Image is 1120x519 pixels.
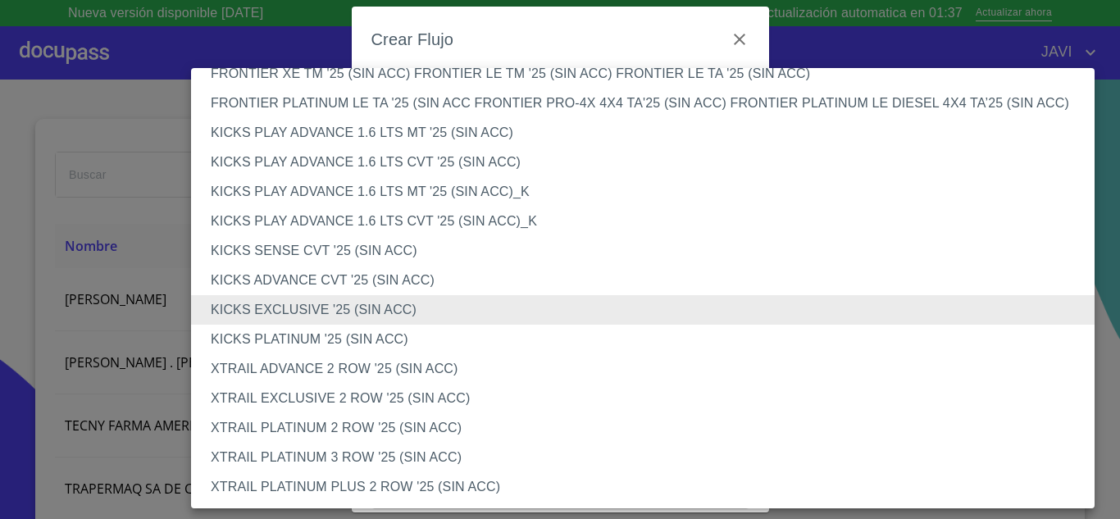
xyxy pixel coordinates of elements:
[191,236,1107,266] li: KICKS SENSE CVT '25 (SIN ACC)
[191,266,1107,295] li: KICKS ADVANCE CVT '25 (SIN ACC)
[191,384,1107,413] li: XTRAIL EXCLUSIVE 2 ROW '25 (SIN ACC)
[191,354,1107,384] li: XTRAIL ADVANCE 2 ROW '25 (SIN ACC)
[191,89,1107,118] li: FRONTIER PLATINUM LE TA '25 (SIN ACC FRONTIER PRO-4X 4X4 TA'25 (SIN ACC) FRONTIER PLATINUM LE DIE...
[191,59,1107,89] li: FRONTIER XE TM '25 (SIN ACC) FRONTIER LE TM '25 (SIN ACC) FRONTIER LE TA '25 (SIN ACC)
[191,295,1107,325] li: KICKS EXCLUSIVE '25 (SIN ACC)
[191,177,1107,207] li: KICKS PLAY ADVANCE 1.6 LTS MT '25 (SIN ACC)_K
[191,472,1107,502] li: XTRAIL PLATINUM PLUS 2 ROW '25 (SIN ACC)
[191,207,1107,236] li: KICKS PLAY ADVANCE 1.6 LTS CVT '25 (SIN ACC)_K
[191,118,1107,148] li: KICKS PLAY ADVANCE 1.6 LTS MT '25 (SIN ACC)
[191,148,1107,177] li: KICKS PLAY ADVANCE 1.6 LTS CVT '25 (SIN ACC)
[191,413,1107,443] li: XTRAIL PLATINUM 2 ROW '25 (SIN ACC)
[191,443,1107,472] li: XTRAIL PLATINUM 3 ROW '25 (SIN ACC)
[191,325,1107,354] li: KICKS PLATINUM '25 (SIN ACC)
